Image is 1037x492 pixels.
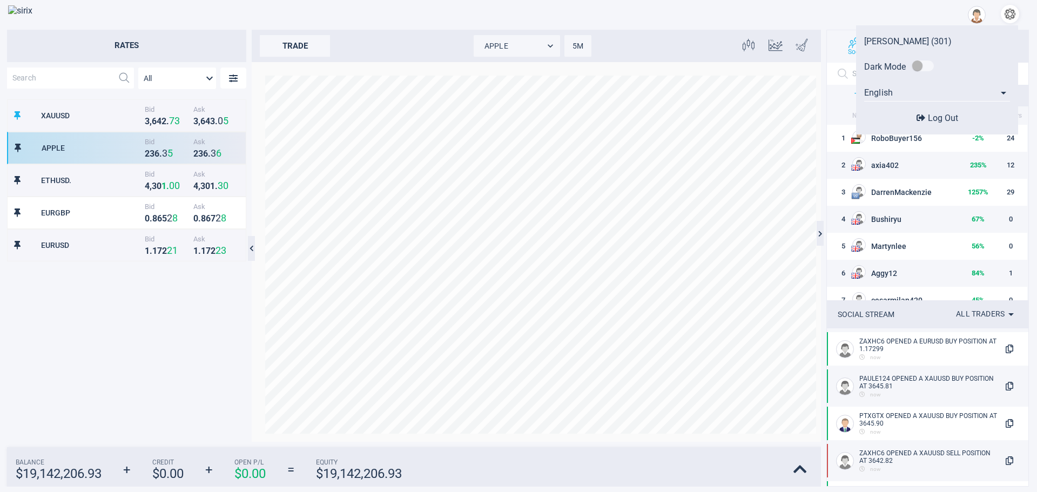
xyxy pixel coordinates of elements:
strong: 6 [216,147,221,159]
button: Social [827,30,886,63]
div: now [859,466,999,472]
strong: , [150,181,152,191]
strong: . [215,181,218,191]
strong: . [198,213,201,224]
span: Open P/L [234,459,266,466]
strong: = [287,462,294,477]
strong: . [150,213,152,224]
img: EU flag [851,300,860,308]
div: pending order [906,55,940,79]
div: XAUUSD [41,111,142,120]
strong: 67 % [972,215,985,223]
div: now [859,354,999,360]
div: Ptxgtx OPENED A XAUUSD BUY POSITION AT 3645.90 [859,412,999,427]
strong: 6 [154,149,159,159]
strong: , [198,116,200,126]
div: now [859,392,999,397]
strong: 4 [193,181,198,191]
tr: 4US flagBushiryu67%0 [827,206,1027,233]
strong: $ 0.00 [152,466,184,481]
strong: 2 [167,212,172,224]
strong: 2 [161,116,166,126]
span: Ask [193,170,237,178]
strong: 1 [145,246,150,256]
strong: 1 [161,181,166,191]
span: Ask [193,235,237,243]
strong: 45 % [972,296,985,304]
div: EURGBP [41,208,142,217]
tr: 1PS flagRoboBuyer156-2%24 [827,125,1027,152]
strong: 3 [210,116,215,126]
div: Zaxhc6 OPENED A EURUSD BUY POSITION AT 1.17299 [859,338,999,353]
span: Credit [152,459,184,466]
input: Search [852,65,946,82]
strong: 3 [152,181,157,191]
strong: 6 [203,149,208,159]
strong: $ 19,142,206.93 [16,466,102,481]
td: RoboBuyer156 [851,125,962,152]
td: 6 [827,260,851,287]
button: Log Out [913,112,961,124]
img: US flag [851,165,860,171]
span: Balance [16,459,102,466]
strong: , [150,116,152,126]
strong: + [123,462,131,477]
td: 0 [994,233,1027,260]
span: Equity [316,459,402,466]
strong: 4 [157,116,161,126]
div: All traders [956,306,1018,323]
div: paule124 OPENED A XAUUSD BUY POSITION AT 3645.81 [859,375,999,390]
strong: 0 [218,115,223,126]
td: 4 [827,206,851,233]
strong: . [215,116,218,126]
td: 5 [827,233,851,260]
td: DarrenMackenzie [851,179,962,206]
span: Bid [145,170,188,178]
strong: 2 [145,149,150,159]
div: TOP RANKED [827,85,928,106]
strong: 7 [157,246,162,256]
strong: 3 [218,180,223,191]
td: 0 [994,206,1027,233]
strong: 3 [200,181,205,191]
th: NAME [851,106,962,125]
strong: 8 [152,213,157,224]
strong: 2 [167,245,172,256]
span: Log Out [928,113,958,123]
strong: 8 [201,213,206,224]
tr: 7EU flagcesarmilan42045%0 [827,287,1027,314]
strong: . [208,149,211,159]
strong: , [198,181,200,191]
strong: 56 % [972,242,985,250]
strong: 7 [211,213,216,224]
strong: 3 [174,115,180,126]
img: US flag [851,219,860,225]
span: Bid [145,138,188,146]
strong: 6 [152,116,157,126]
strong: -2 % [972,134,984,142]
strong: 3 [211,147,216,159]
td: 0 [994,287,1027,314]
td: 29 [994,179,1027,206]
div: trade [260,35,330,57]
div: APPLE [474,35,560,57]
strong: . [150,246,152,256]
strong: $ 19,142,206.93 [316,466,402,481]
tr: 2US flagaxia402235%12 [827,152,1027,179]
div: All [138,68,216,89]
strong: 0 [223,180,228,191]
strong: 0 [157,181,161,191]
strong: $ 0.00 [234,466,266,481]
div: APPLE [42,144,142,152]
strong: 3 [221,245,226,256]
span: Bid [145,105,188,113]
td: 3 [827,179,851,206]
td: 7 [827,287,851,314]
td: 24 [994,125,1027,152]
strong: + [205,462,213,477]
strong: 235 % [970,161,987,169]
strong: 7 [206,246,211,256]
strong: . [159,149,162,159]
strong: 5 [162,213,167,224]
strong: 3 [193,116,198,126]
